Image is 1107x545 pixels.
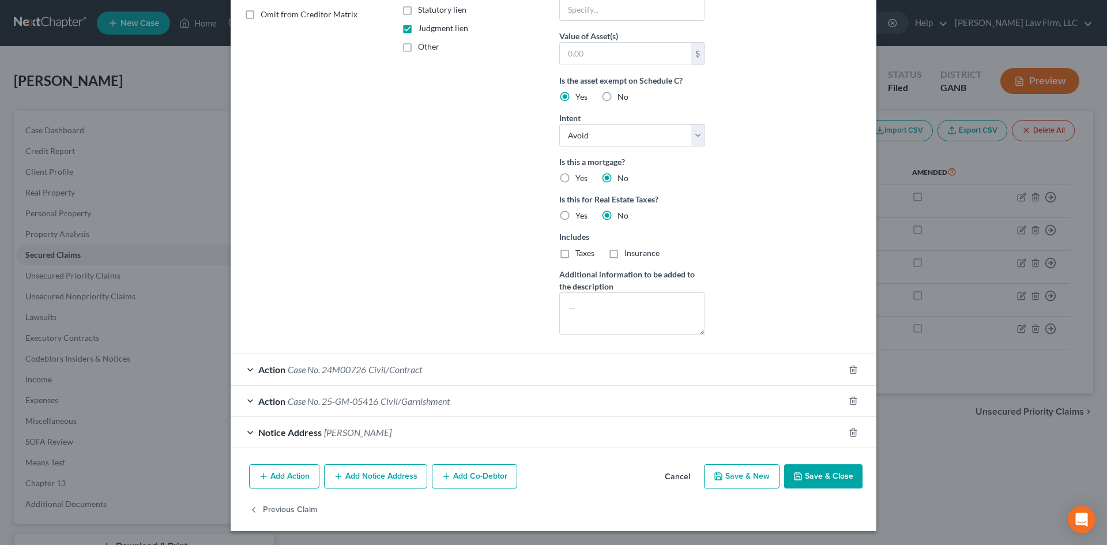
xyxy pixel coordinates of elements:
[559,30,618,42] label: Value of Asset(s)
[575,92,588,102] span: Yes
[656,465,699,488] button: Cancel
[418,23,468,33] span: Judgment lien
[624,248,660,258] span: Insurance
[324,427,391,438] span: [PERSON_NAME]
[617,211,628,220] span: No
[249,464,319,488] button: Add Action
[559,112,581,124] label: Intent
[560,43,691,65] input: 0.00
[258,364,285,375] span: Action
[559,74,705,87] label: Is the asset exempt on Schedule C?
[381,396,450,407] span: Civil/Garnishment
[1068,506,1095,533] div: Open Intercom Messenger
[258,396,285,407] span: Action
[559,268,705,292] label: Additional information to be added to the description
[368,364,422,375] span: Civil/Contract
[288,364,366,375] span: Case No. 24M00726
[784,464,863,488] button: Save & Close
[324,464,427,488] button: Add Notice Address
[418,42,439,51] span: Other
[691,43,705,65] div: $
[288,396,378,407] span: Case No. 25-GM-05416
[617,173,628,183] span: No
[261,9,357,19] span: Omit from Creditor Matrix
[575,211,588,220] span: Yes
[418,5,466,14] span: Statutory lien
[704,464,780,488] button: Save & New
[575,248,594,258] span: Taxes
[617,92,628,102] span: No
[559,193,705,205] label: Is this for Real Estate Taxes?
[575,173,588,183] span: Yes
[432,464,517,488] button: Add Co-Debtor
[559,231,705,243] label: Includes
[249,498,318,522] button: Previous Claim
[258,427,322,438] span: Notice Address
[559,156,705,168] label: Is this a mortgage?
